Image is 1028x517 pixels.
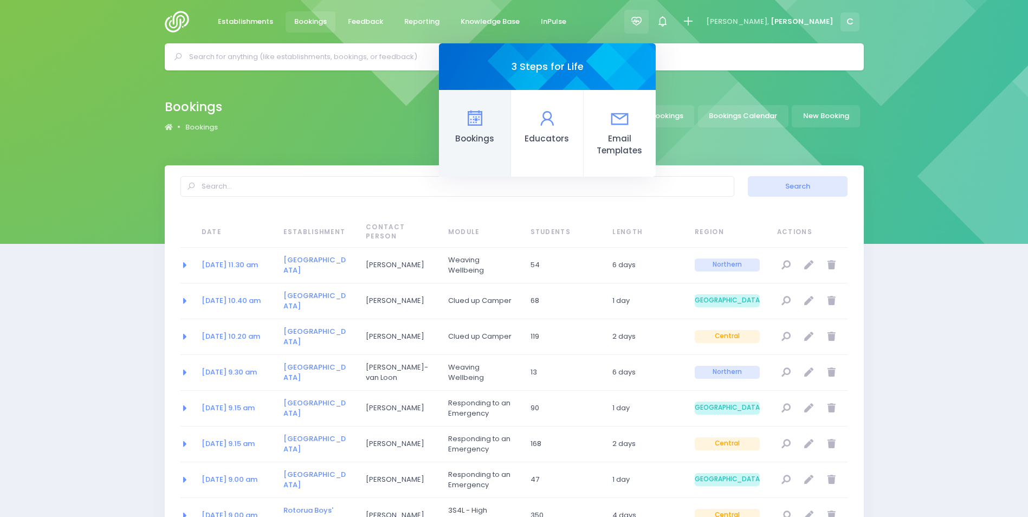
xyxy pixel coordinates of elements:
td: Bernie Denton-van Loon [359,355,441,391]
a: Edit [800,256,818,274]
a: Feedback [339,11,392,33]
a: [GEOGRAPHIC_DATA] [283,326,346,347]
td: Central [688,426,770,462]
td: Jacqui Wills [359,391,441,426]
a: Edit [800,292,818,310]
td: null [770,283,848,319]
td: null [770,319,848,355]
td: Responding to an Emergency [441,391,523,426]
a: Delete [823,399,840,417]
td: Sunnybrae Normal School [276,248,359,283]
span: 119 [531,331,596,342]
a: Delete [823,364,840,382]
td: null [770,355,848,391]
td: South Island [688,391,770,426]
td: Weaving Wellbeing [441,248,523,283]
span: [PERSON_NAME] [366,260,431,270]
td: Clued up Camper [441,319,523,355]
a: View [777,471,795,489]
span: InPulse [541,16,566,27]
span: Educators [520,133,574,145]
a: InPulse [532,11,576,33]
span: Region [695,228,760,237]
span: [PERSON_NAME] [366,438,431,449]
span: 6 days [612,260,677,270]
a: Edit [800,328,818,346]
td: 2 [605,426,688,462]
span: Establishment [283,228,348,237]
td: 90 [523,391,606,426]
span: Clued up Camper [448,331,513,342]
span: 90 [531,403,596,413]
span: [PERSON_NAME], [706,16,769,27]
a: [DATE] 10.20 am [202,331,260,341]
span: Feedback [348,16,383,27]
img: Logo [165,11,196,33]
a: Delete [823,256,840,274]
td: Petone Central School [276,426,359,462]
span: 68 [531,295,596,306]
span: 6 days [612,367,677,378]
a: New Booking [792,105,860,127]
td: 13 [523,355,606,391]
a: Bookings Calendar [698,105,788,127]
span: Responding to an Emergency [448,398,513,419]
span: Central [695,330,760,343]
td: Clued up Camper [441,283,523,319]
td: 68 [523,283,606,319]
td: Kate Frear [359,283,441,319]
a: Delete [823,471,840,489]
span: Reporting [404,16,439,27]
a: Bookings [185,122,218,133]
td: 6 [605,248,688,283]
span: Weaving Wellbeing [448,362,513,383]
a: [GEOGRAPHIC_DATA] [283,290,346,312]
td: 6 [605,355,688,391]
td: 119 [523,319,606,355]
td: Northern [688,355,770,391]
span: C [840,12,859,31]
span: 13 [531,367,596,378]
td: Responding to an Emergency [441,462,523,498]
span: Students [531,228,596,237]
td: 2025-10-13 09:30:00 [195,355,277,391]
a: Edit [800,435,818,453]
td: null [770,426,848,462]
span: [PERSON_NAME]-van Loon [366,362,431,383]
a: [DATE] 9.15 am [202,438,255,449]
td: Central [688,319,770,355]
span: Northern [695,258,760,272]
span: Actions [777,228,845,237]
span: [PERSON_NAME] [366,295,431,306]
td: 2025-10-13 09:15:00 [195,391,277,426]
span: [GEOGRAPHIC_DATA] [695,473,760,486]
a: [DATE] 9.00 am [202,474,257,484]
input: Search... [180,176,734,197]
a: Delete [823,292,840,310]
span: [PERSON_NAME] [771,16,833,27]
td: Katie Makinson [359,426,441,462]
span: Central [695,437,760,450]
td: Weaving Wellbeing [441,355,523,391]
span: [PERSON_NAME] [366,403,431,413]
span: Establishments [218,16,273,27]
span: Bookings [448,133,502,145]
span: Email Templates [592,133,647,158]
button: Search [748,176,848,197]
a: [GEOGRAPHIC_DATA] [283,362,346,383]
a: [DATE] 11.30 am [202,260,258,270]
span: 168 [531,438,596,449]
a: View [777,364,795,382]
span: Clued up Camper [448,295,513,306]
span: Date [202,228,267,237]
a: Bookings [439,90,511,177]
span: Knowledge Base [461,16,520,27]
a: [DATE] 10.40 am [202,295,261,306]
a: Bookings [286,11,336,33]
span: Length [612,228,677,237]
a: Edit [800,399,818,417]
a: Reporting [396,11,449,33]
span: [GEOGRAPHIC_DATA] [695,402,760,415]
h4: 3 Steps for Life [512,61,584,73]
a: Delete [823,435,840,453]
